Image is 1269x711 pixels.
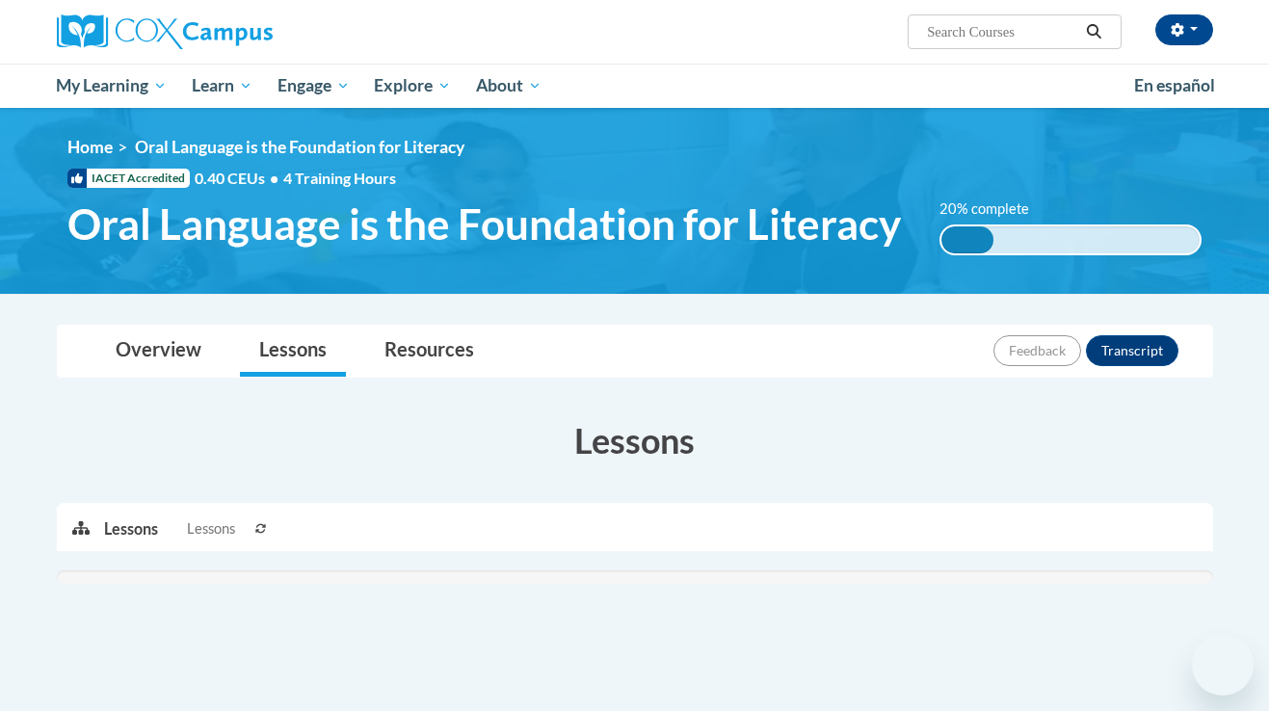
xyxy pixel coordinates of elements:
a: About [463,64,554,108]
span: IACET Accredited [67,169,190,188]
a: Overview [96,326,221,377]
h3: Lessons [57,416,1213,464]
span: Engage [278,74,350,97]
a: En español [1122,66,1228,106]
span: 4 Training Hours [283,169,396,187]
div: Main menu [28,64,1242,108]
div: 20% complete [941,226,993,253]
a: My Learning [44,64,180,108]
p: Lessons [104,518,158,540]
button: Feedback [993,335,1081,366]
a: Lessons [240,326,346,377]
button: Account Settings [1155,14,1213,45]
span: Oral Language is the Foundation for Literacy [67,198,901,250]
span: My Learning [56,74,167,97]
a: Learn [179,64,265,108]
label: 20% complete [939,198,1050,220]
a: Resources [365,326,493,377]
a: Explore [361,64,463,108]
input: Search Courses [925,20,1079,43]
a: Home [67,137,113,157]
span: Oral Language is the Foundation for Literacy [135,137,464,157]
button: Transcript [1086,335,1178,366]
iframe: Button to launch messaging window [1192,634,1254,696]
span: About [476,74,542,97]
span: Lessons [187,518,235,540]
button: Search [1079,20,1108,43]
span: Explore [374,74,451,97]
span: 0.40 CEUs [195,168,283,189]
span: • [270,169,278,187]
a: Engage [265,64,362,108]
img: Cox Campus [57,14,273,49]
span: En español [1134,75,1215,95]
span: Learn [192,74,252,97]
a: Cox Campus [57,14,423,49]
